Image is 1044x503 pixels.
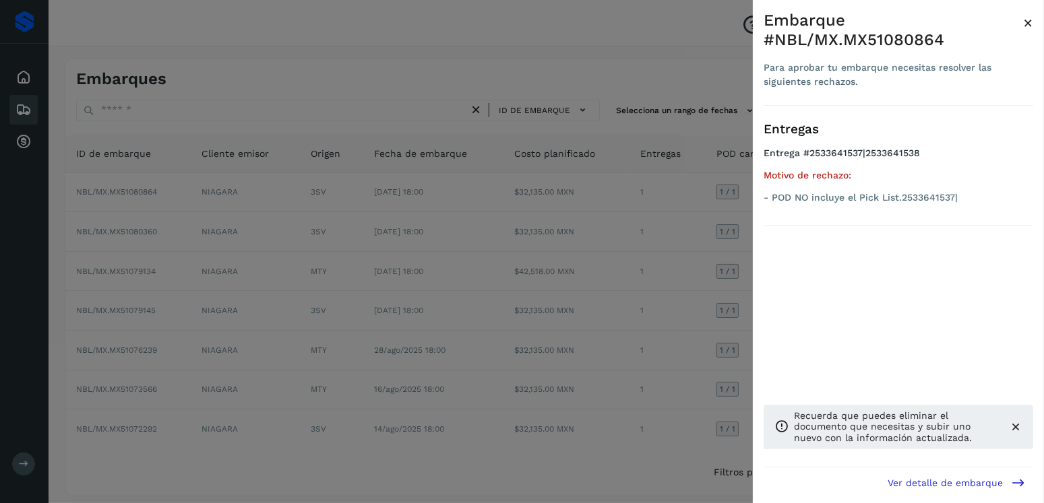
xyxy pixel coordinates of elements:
div: Para aprobar tu embarque necesitas resolver las siguientes rechazos. [764,61,1023,89]
span: × [1023,13,1033,32]
span: Ver detalle de embarque [888,478,1003,488]
p: - POD NO incluye el Pick List.2533641537| [764,192,1033,203]
button: Close [1023,11,1033,35]
p: Recuerda que puedes eliminar el documento que necesitas y subir uno nuevo con la información actu... [794,410,998,444]
div: Embarque #NBL/MX.MX51080864 [764,11,1023,50]
h3: Entregas [764,122,1033,137]
h5: Motivo de rechazo: [764,170,1033,181]
h4: Entrega #2533641537|2533641538 [764,147,1033,170]
button: Ver detalle de embarque [880,467,1033,498]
